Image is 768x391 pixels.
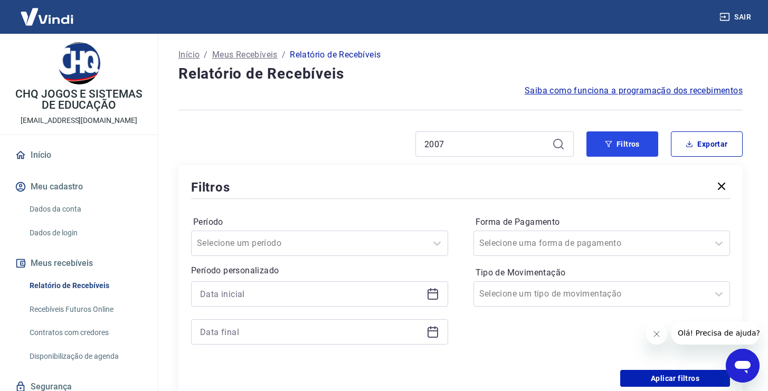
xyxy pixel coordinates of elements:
[586,131,658,157] button: Filtros
[476,216,728,228] label: Forma de Pagamento
[8,89,149,111] p: CHQ JOGOS E SISTEMAS DE EDUCAÇÃO
[25,198,145,220] a: Dados da conta
[25,322,145,344] a: Contratos com credores
[191,264,448,277] p: Período personalizado
[25,299,145,320] a: Recebíveis Futuros Online
[726,349,760,383] iframe: Button to launch messaging window
[200,324,422,340] input: Data final
[25,275,145,297] a: Relatório de Recebíveis
[13,252,145,275] button: Meus recebíveis
[646,323,667,345] iframe: Close message
[178,49,200,61] a: Início
[212,49,278,61] a: Meus Recebíveis
[6,7,89,16] span: Olá! Precisa de ajuda?
[476,266,728,279] label: Tipo de Movimentação
[424,136,548,152] input: Busque pelo número do pedido
[620,370,730,387] button: Aplicar filtros
[193,216,446,228] label: Período
[191,179,230,196] h5: Filtros
[58,42,100,84] img: e5bfdad4-339e-4784-9208-21d46ab39991.jpeg
[717,7,755,27] button: Sair
[13,175,145,198] button: Meu cadastro
[290,49,381,61] p: Relatório de Recebíveis
[25,346,145,367] a: Disponibilização de agenda
[13,144,145,167] a: Início
[178,63,743,84] h4: Relatório de Recebíveis
[282,49,286,61] p: /
[13,1,81,33] img: Vindi
[200,286,422,302] input: Data inicial
[671,321,760,345] iframe: Message from company
[204,49,207,61] p: /
[21,115,137,126] p: [EMAIL_ADDRESS][DOMAIN_NAME]
[671,131,743,157] button: Exportar
[525,84,743,97] a: Saiba como funciona a programação dos recebimentos
[25,222,145,244] a: Dados de login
